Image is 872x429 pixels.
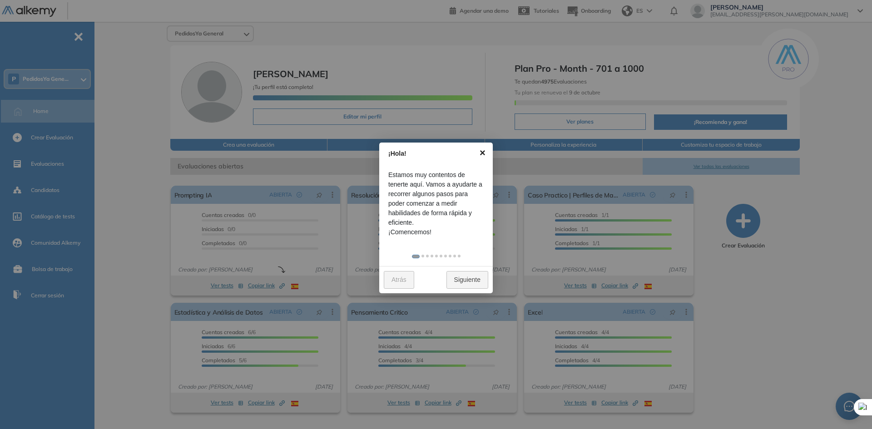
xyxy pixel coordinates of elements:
[388,170,484,227] span: Estamos muy contentos de tenerte aquí. Vamos a ayudarte a recorrer algunos pasos para poder comen...
[472,143,493,163] a: ×
[388,149,474,158] div: ¡Hola!
[384,271,414,289] a: Atrás
[388,227,484,237] span: ¡Comencemos!
[446,271,488,289] a: Siguiente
